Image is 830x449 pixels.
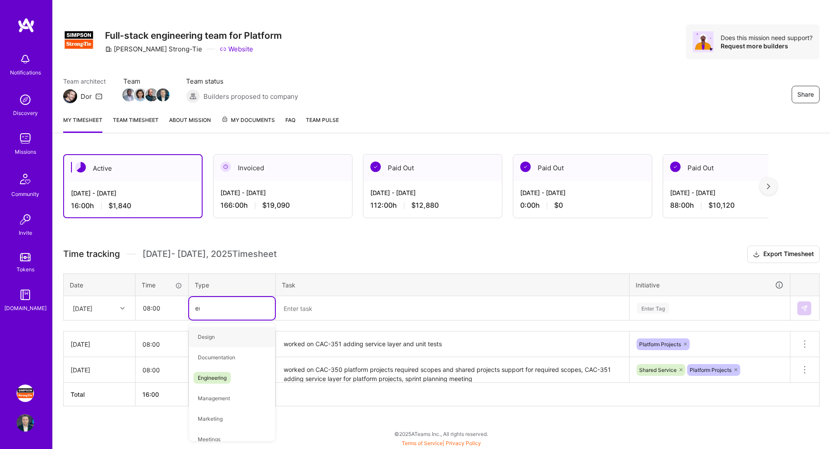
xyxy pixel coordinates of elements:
span: Time tracking [63,249,120,260]
span: Platform Projects [639,341,681,348]
a: Team timesheet [113,115,159,133]
img: Paid Out [670,162,681,172]
a: User Avatar [14,414,36,432]
a: My timesheet [63,115,102,133]
th: 16:00 [136,383,189,406]
span: Meetings [193,433,225,445]
span: Management [193,392,234,404]
a: Privacy Policy [446,440,481,446]
span: Platform Projects [690,367,732,373]
div: Dor [81,92,92,101]
span: Shared Service [639,367,677,373]
div: [DATE] - [DATE] [670,188,795,197]
span: $10,120 [708,201,735,210]
img: Team Architect [63,89,77,103]
div: [DATE] [71,340,128,349]
th: Task [276,273,630,296]
button: Share [792,86,820,103]
img: tokens [20,253,30,261]
div: Notifications [10,68,41,77]
div: Active [64,155,202,182]
i: icon Download [753,250,760,259]
span: Documentation [193,351,240,363]
div: Paid Out [513,155,652,181]
img: Team Member Avatar [145,88,158,101]
span: $1,840 [108,201,131,210]
div: 16:00 h [71,201,195,210]
span: $19,090 [262,201,290,210]
img: guide book [17,286,34,304]
div: 166:00 h [220,201,345,210]
span: $12,880 [411,201,439,210]
i: icon CompanyGray [105,46,112,53]
div: [DOMAIN_NAME] [4,304,47,313]
div: Community [11,189,39,199]
th: Type [189,273,276,296]
div: [DATE] - [DATE] [220,188,345,197]
input: HH:MM [136,333,188,356]
a: Website [220,44,253,54]
i: icon Mail [95,93,102,100]
div: 88:00 h [670,201,795,210]
span: Marketing [193,413,227,425]
img: Community [15,169,36,189]
div: Time [142,280,182,290]
a: Team Member Avatar [146,88,157,102]
a: Team Pulse [306,115,339,133]
img: Invite [17,211,34,228]
div: [DATE] - [DATE] [370,188,495,197]
span: | [402,440,481,446]
div: © 2025 ATeams Inc., All rights reserved. [52,423,830,445]
span: My Documents [221,115,275,125]
span: Team Pulse [306,117,339,123]
img: Team Member Avatar [134,88,147,101]
div: [DATE] [73,304,92,313]
img: teamwork [17,130,34,147]
div: Does this mission need support? [721,34,813,42]
img: Invoiced [220,162,231,172]
img: logo [17,17,35,33]
img: Builders proposed to company [186,89,200,103]
input: HH:MM [136,297,188,320]
div: 112:00 h [370,201,495,210]
a: About Mission [169,115,211,133]
img: Simpson Strong-Tie: Full-stack engineering team for Platform [17,385,34,402]
div: Missions [15,147,36,156]
img: Submit [801,305,808,312]
span: $0 [554,201,563,210]
textarea: worked on CAC-350 platform projects required scopes and shared projects support for required scop... [277,358,628,382]
div: [PERSON_NAME] Strong-Tie [105,44,202,54]
input: HH:MM [136,358,188,381]
div: Invoiced [213,155,352,181]
div: 0:00 h [520,201,645,210]
img: Paid Out [520,162,531,172]
a: Team Member Avatar [157,88,169,102]
button: Export Timesheet [747,246,820,263]
div: Invite [19,228,32,237]
div: Paid Out [363,155,502,181]
a: My Documents [221,115,275,133]
th: Date [64,273,136,296]
h3: Full-stack engineering team for Platform [105,30,282,41]
a: Terms of Service [402,440,443,446]
img: Avatar [693,31,714,52]
div: Enter Tag [637,301,669,315]
span: Share [797,90,814,99]
div: [DATE] [71,365,128,375]
div: Tokens [17,265,34,274]
span: Design [193,331,219,343]
span: Team status [186,77,298,86]
img: Company Logo [63,24,95,56]
div: Request more builders [721,42,813,50]
th: Total [64,383,136,406]
span: [DATE] - [DATE] , 2025 Timesheet [142,249,277,260]
i: icon Chevron [120,306,125,311]
img: Paid Out [370,162,381,172]
img: Team Member Avatar [122,88,136,101]
a: FAQ [285,115,295,133]
img: Team Member Avatar [156,88,169,101]
span: Team architect [63,77,106,86]
a: Simpson Strong-Tie: Full-stack engineering team for Platform [14,385,36,402]
div: [DATE] - [DATE] [71,189,195,198]
span: Team [123,77,169,86]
